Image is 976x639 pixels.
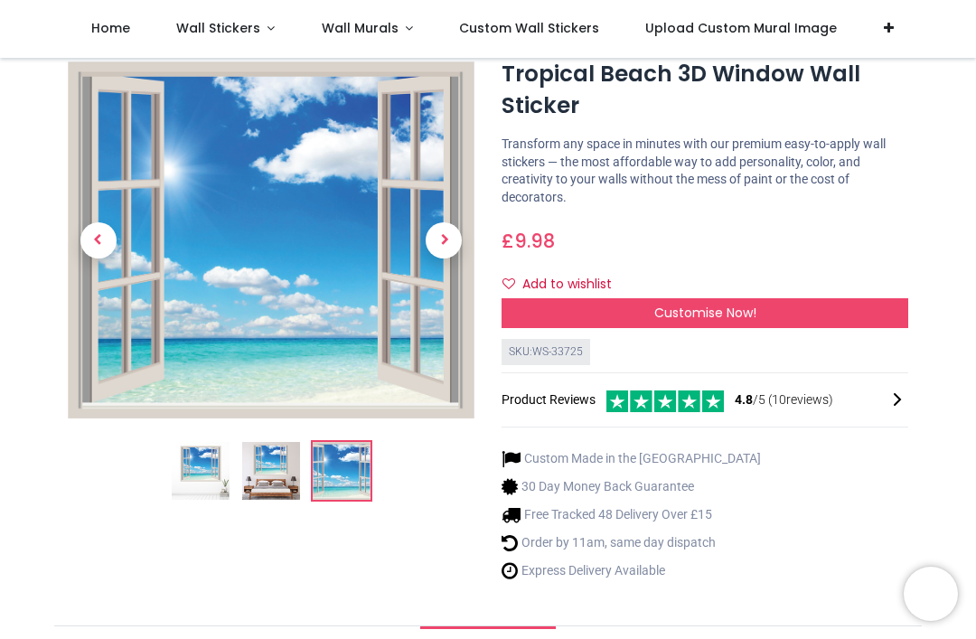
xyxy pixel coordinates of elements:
span: Customise Now! [654,304,756,322]
span: £ [502,228,555,254]
i: Add to wishlist [502,277,515,290]
span: Wall Murals [322,19,399,37]
span: Custom Wall Stickers [459,19,599,37]
span: Wall Stickers [176,19,260,37]
img: WS-33725-03 [313,442,371,500]
span: Upload Custom Mural Image [645,19,837,37]
p: Transform any space in minutes with our premium easy-to-apply wall stickers — the most affordable... [502,136,908,206]
div: Product Reviews [502,388,908,412]
img: WS-33725-02 [242,442,300,500]
span: /5 ( 10 reviews) [735,391,833,409]
div: SKU: WS-33725 [502,339,590,365]
span: 4.8 [735,392,753,407]
button: Add to wishlistAdd to wishlist [502,269,627,300]
span: Home [91,19,130,37]
li: Express Delivery Available [502,561,761,580]
span: Next [426,222,462,258]
a: Previous [68,116,129,365]
h1: Tropical Beach 3D Window Wall Sticker [502,59,908,121]
span: Previous [80,222,117,258]
li: Free Tracked 48 Delivery Over £15 [502,505,761,524]
span: 9.98 [514,228,555,254]
img: Tropical Beach 3D Window Wall Sticker [172,442,230,500]
img: WS-33725-03 [68,62,474,419]
li: Custom Made in the [GEOGRAPHIC_DATA] [502,449,761,468]
a: Next [414,116,475,365]
li: 30 Day Money Back Guarantee [502,477,761,496]
iframe: Brevo live chat [904,567,958,621]
li: Order by 11am, same day dispatch [502,533,761,552]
